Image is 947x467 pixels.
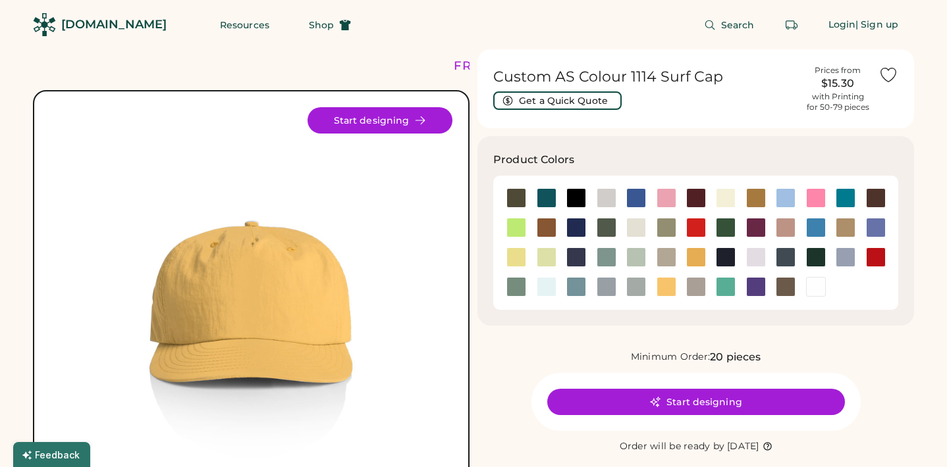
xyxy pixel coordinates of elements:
h3: Product Colors [493,152,574,168]
div: Prices from [815,65,861,76]
span: Search [721,20,755,30]
button: Start designing [547,389,845,415]
button: Resources [204,12,285,38]
button: Retrieve an order [778,12,805,38]
div: [DOMAIN_NAME] [61,16,167,33]
div: [DATE] [727,440,759,453]
button: Search [688,12,771,38]
div: Login [828,18,856,32]
div: FREE SHIPPING [454,57,567,75]
h1: Custom AS Colour 1114 Surf Cap [493,68,797,86]
button: Start designing [308,107,452,134]
button: Shop [293,12,367,38]
div: $15.30 [805,76,871,91]
div: with Printing for 50-79 pieces [807,91,869,112]
div: Order will be ready by [620,440,725,453]
div: Minimum Order: [631,351,711,364]
span: Shop [309,20,334,30]
div: 20 pieces [710,349,761,365]
div: | Sign up [855,18,898,32]
button: Get a Quick Quote [493,91,622,110]
img: Rendered Logo - Screens [33,13,56,36]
